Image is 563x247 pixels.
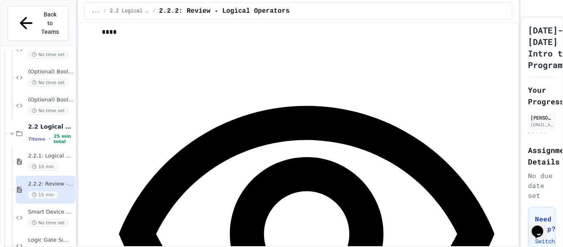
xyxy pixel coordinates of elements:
span: 2.2.1: Logical Operators [28,153,74,160]
span: (Optional) Boolean Logic Fixer [28,68,74,75]
div: [PERSON_NAME] [530,114,553,121]
span: Logic Gate Simulator [28,237,74,244]
span: 7 items [28,136,45,142]
span: 2.2 Logical Operators [110,8,150,14]
span: 15 min [28,191,58,199]
span: No time set [28,107,68,115]
span: No time set [28,51,68,59]
h2: Your Progress [528,84,556,107]
button: Back to Teams [7,6,69,41]
span: 2.2.2: Review - Logical Operators [159,6,290,16]
span: Back to Teams [40,10,60,36]
span: No time set [28,219,68,227]
span: / [153,8,156,14]
span: Smart Device Status [28,209,74,216]
span: No time set [28,79,68,87]
h2: Assignment Details [528,144,556,167]
span: (Optional) Boolean Data Converter [28,96,74,104]
span: 10 min [28,163,58,171]
span: 2.2.2: Review - Logical Operators [28,181,74,188]
span: 2.2 Logical Operators [28,123,74,130]
span: ... [91,8,101,14]
span: 25 min total [54,134,74,144]
span: / [103,8,106,14]
div: [EMAIL_ADDRESS][DOMAIN_NAME] [530,122,553,128]
iframe: chat widget [528,214,555,239]
div: No due date set [528,171,556,200]
span: • [49,136,50,142]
